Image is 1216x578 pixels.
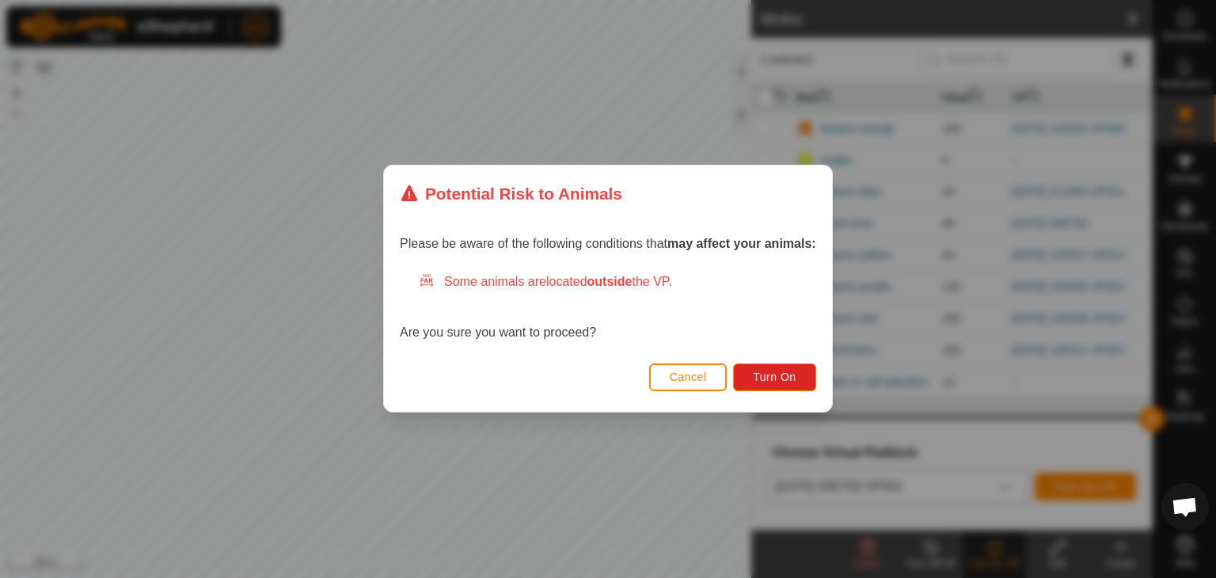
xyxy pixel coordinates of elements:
[419,273,816,292] div: Some animals are
[400,273,816,343] div: Are you sure you want to proceed?
[400,181,622,206] div: Potential Risk to Animals
[649,363,728,391] button: Cancel
[546,276,672,289] span: located the VP.
[667,238,816,251] strong: may affect your animals:
[400,238,816,251] span: Please be aware of the following conditions that
[670,371,707,384] span: Cancel
[587,276,633,289] strong: outside
[754,371,796,384] span: Turn On
[1161,483,1209,530] div: Open chat
[734,363,816,391] button: Turn On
